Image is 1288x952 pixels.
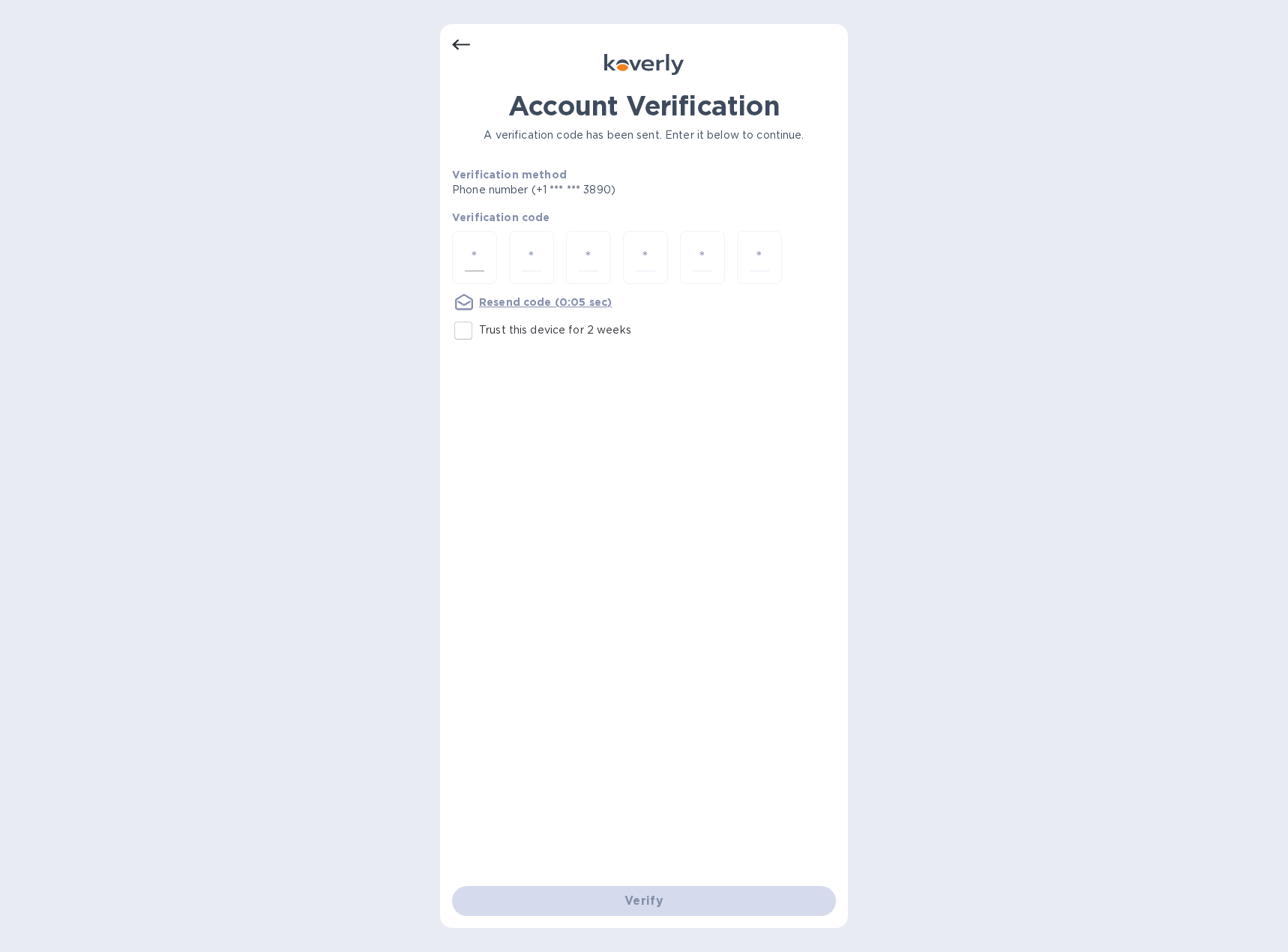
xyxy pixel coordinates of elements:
h1: Account Verification [452,90,836,121]
p: A verification code has been sent. Enter it below to continue. [452,127,836,143]
p: Verification code [452,210,836,225]
b: Verification method [452,169,567,181]
p: Phone number (+1 *** *** 3890) [452,182,730,198]
u: Resend code (0:05 sec) [479,296,612,308]
p: Trust this device for 2 weeks [479,322,631,338]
